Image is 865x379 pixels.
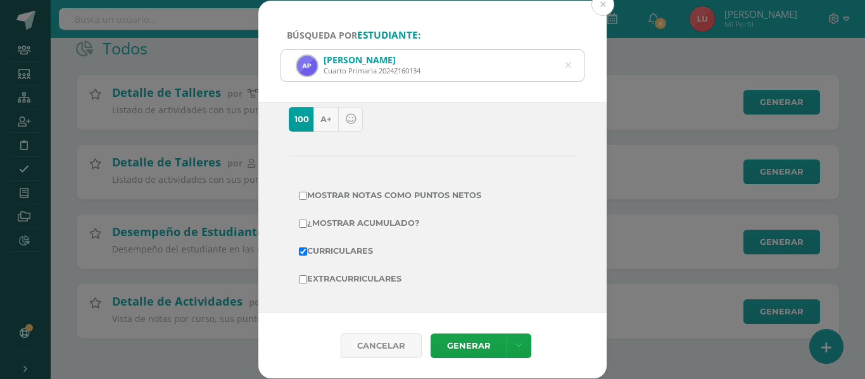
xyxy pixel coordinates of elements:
[324,54,420,66] div: [PERSON_NAME]
[299,192,307,200] input: Mostrar Notas Como Puntos Netos
[281,50,584,81] input: ej. Nicholas Alekzander, etc.
[341,333,422,358] div: Cancelar
[299,275,307,283] input: Extracurriculares
[299,220,307,228] input: ¿Mostrar acumulado?
[299,187,566,204] label: Mostrar Notas Como Puntos Netos
[299,270,566,288] label: Extracurriculares
[313,107,338,132] a: A+
[297,56,317,76] img: 326377804b801194e3f916293c684fb8.png
[287,29,420,41] span: Búsqueda por
[431,333,507,358] a: Generar
[289,107,313,132] a: 100
[299,214,566,232] label: ¿Mostrar acumulado?
[324,66,420,75] div: Cuarto Primaria 2024Z160134
[299,242,566,260] label: Curriculares
[357,28,420,42] strong: estudiante:
[299,247,307,256] input: Curriculares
